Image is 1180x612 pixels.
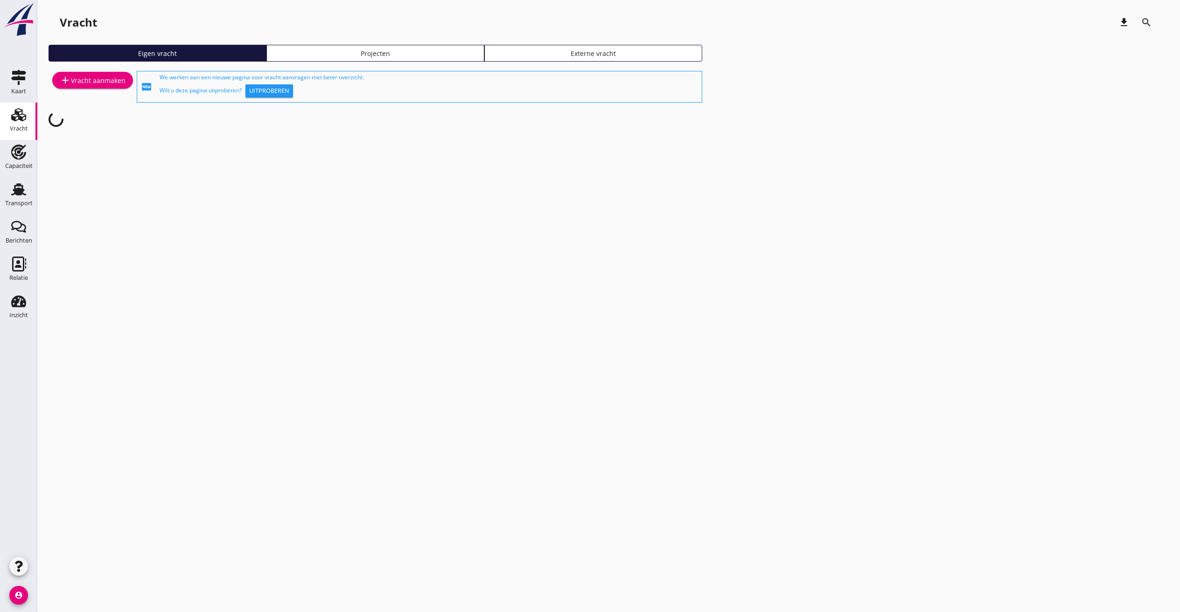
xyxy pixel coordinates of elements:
div: Vracht aanmaken [60,75,126,86]
i: search [1141,17,1152,28]
div: Relatie [9,275,28,281]
div: Berichten [6,237,32,243]
button: Uitproberen [245,84,293,97]
div: Capaciteit [5,163,33,169]
div: Uitproberen [249,86,289,96]
div: Kaart [11,88,26,94]
img: logo-small.a267ee39.svg [2,2,35,37]
i: download [1118,17,1130,28]
i: add [60,75,71,86]
a: Externe vracht [484,45,702,62]
i: account_circle [9,586,28,605]
div: Vracht [10,125,28,132]
div: Vracht [60,15,97,30]
a: Projecten [266,45,484,62]
i: fiber_new [141,81,152,92]
div: Inzicht [9,312,28,318]
div: We werken aan een nieuwe pagina voor vracht aanvragen met beter overzicht. Wilt u deze pagina uit... [160,73,698,100]
a: Eigen vracht [49,45,266,62]
a: Vracht aanmaken [52,72,133,89]
div: Eigen vracht [53,49,262,58]
div: Externe vracht [489,49,698,58]
div: Transport [5,200,33,206]
div: Projecten [271,49,480,58]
